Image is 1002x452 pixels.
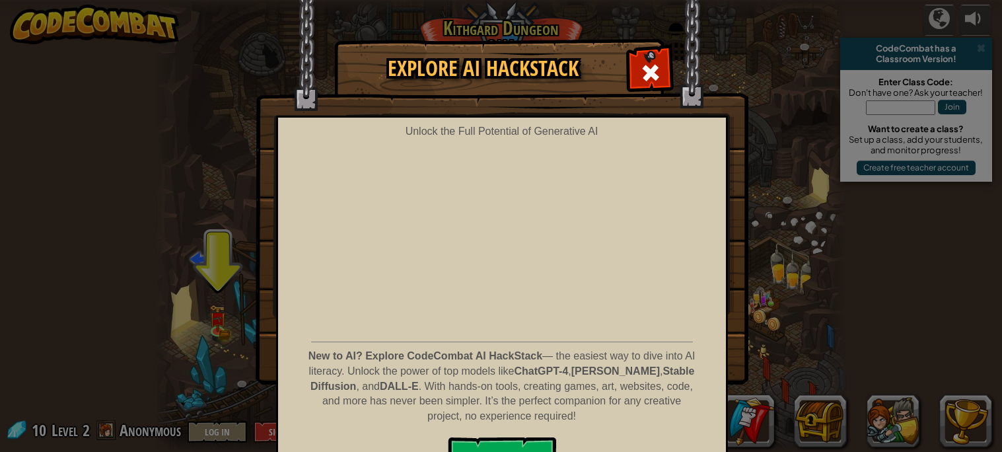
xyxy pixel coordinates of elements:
h1: Explore AI HackStack [348,57,619,80]
div: Unlock the Full Potential of Generative AI [285,124,719,139]
strong: New to AI? Explore CodeCombat AI HackStack [308,350,542,361]
strong: ChatGPT-4 [515,365,569,377]
strong: DALL-E [380,381,419,392]
p: — the easiest way to dive into AI literacy. Unlock the power of top models like , , , and . With ... [306,349,697,424]
strong: Stable Diffusion [310,365,694,392]
strong: [PERSON_NAME] [571,365,660,377]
